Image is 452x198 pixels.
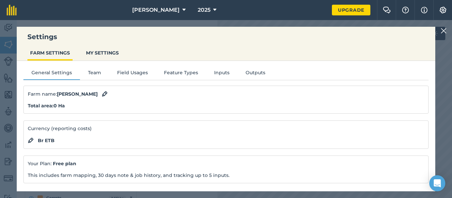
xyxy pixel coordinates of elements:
strong: Total area : 0 Ha [28,103,65,109]
img: Two speech bubbles overlapping with the left bubble in the forefront [383,7,391,13]
button: MY SETTINGS [83,46,121,59]
img: svg+xml;base64,PHN2ZyB4bWxucz0iaHR0cDovL3d3dy53My5vcmcvMjAwMC9zdmciIHdpZHRoPSIxOCIgaGVpZ2h0PSIyNC... [102,90,108,98]
img: svg+xml;base64,PHN2ZyB4bWxucz0iaHR0cDovL3d3dy53My5vcmcvMjAwMC9zdmciIHdpZHRoPSIxNyIgaGVpZ2h0PSIxNy... [421,6,428,14]
strong: Free plan [53,161,76,167]
button: Outputs [238,69,273,79]
span: 2025 [198,6,210,14]
span: Farm name : [28,90,98,98]
button: Team [80,69,109,79]
p: This includes farm mapping, 30 days note & job history, and tracking up to 5 inputs. [28,172,424,179]
a: Upgrade [332,5,370,15]
button: FARM SETTINGS [27,46,73,59]
div: Open Intercom Messenger [429,175,445,191]
button: Field Usages [109,69,156,79]
p: Your Plan: [28,160,424,167]
span: [PERSON_NAME] [132,6,180,14]
img: A question mark icon [401,7,410,13]
strong: [PERSON_NAME] [57,91,98,97]
button: Inputs [206,69,238,79]
strong: Br ETB [38,137,55,144]
img: fieldmargin Logo [7,5,17,15]
p: Currency (reporting costs) [28,125,424,132]
h3: Settings [17,32,435,41]
button: General Settings [23,69,80,79]
button: Feature Types [156,69,206,79]
img: A cog icon [439,7,447,13]
img: svg+xml;base64,PHN2ZyB4bWxucz0iaHR0cDovL3d3dy53My5vcmcvMjAwMC9zdmciIHdpZHRoPSIyMiIgaGVpZ2h0PSIzMC... [441,27,447,35]
img: svg+xml;base64,PHN2ZyB4bWxucz0iaHR0cDovL3d3dy53My5vcmcvMjAwMC9zdmciIHdpZHRoPSIxOCIgaGVpZ2h0PSIyNC... [28,136,34,144]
